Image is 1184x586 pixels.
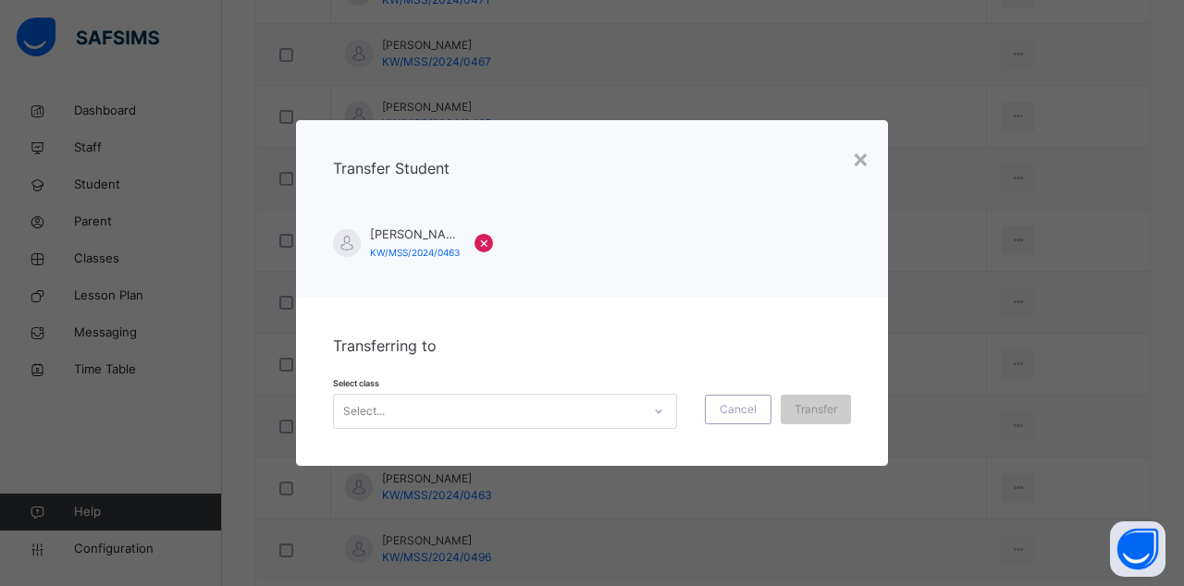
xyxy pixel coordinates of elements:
[370,226,456,243] span: [PERSON_NAME]
[333,378,379,388] span: Select class
[370,247,460,258] span: KW/MSS/2024/0463
[720,401,757,418] span: Cancel
[852,139,869,177] div: ×
[333,336,437,355] span: Transferring to
[333,159,450,177] span: Transfer Student
[795,401,837,418] span: Transfer
[1110,521,1165,577] button: Open asap
[343,394,385,429] div: Select...
[479,231,489,253] span: ×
